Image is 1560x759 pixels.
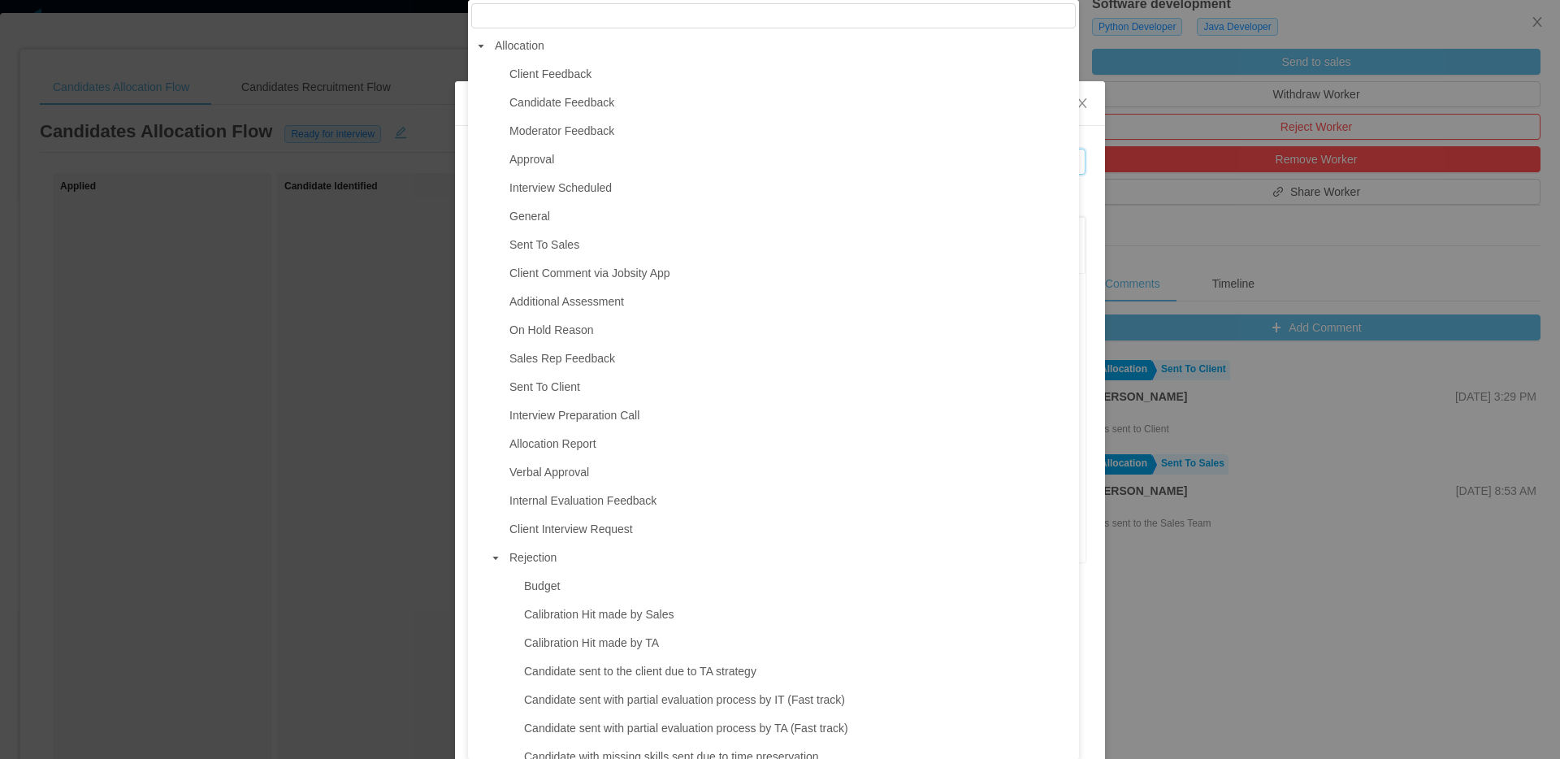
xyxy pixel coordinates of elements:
span: Sales Rep Feedback [505,348,1076,370]
span: Interview Preparation Call [505,405,1076,427]
span: Sent To Client [505,376,1076,398]
i: icon: caret-down [477,42,485,50]
span: On Hold Reason [509,323,594,336]
span: Client Comment via Jobsity App [509,267,670,280]
span: Sent To Sales [509,238,579,251]
i: icon: caret-down [492,554,500,562]
span: Budget [524,579,560,592]
span: Candidate Feedback [509,96,614,109]
span: Internal Evaluation Feedback [505,490,1076,512]
span: Verbal Approval [505,462,1076,484]
span: Sent To Sales [505,234,1076,256]
input: filter select [471,3,1076,28]
span: Moderator Feedback [505,120,1076,142]
span: Sent To Client [509,380,580,393]
span: On Hold Reason [505,319,1076,341]
span: Candidate sent with partial evaluation process by IT (Fast track) [524,693,845,706]
span: Verbal Approval [509,466,589,479]
span: Interview Scheduled [509,181,612,194]
span: Candidate sent to the client due to TA strategy [524,665,756,678]
span: Client Feedback [505,63,1076,85]
span: Candidate sent with partial evaluation process by TA (Fast track) [524,722,848,735]
span: Approval [509,153,554,166]
span: Candidate Feedback [505,92,1076,114]
span: Internal Evaluation Feedback [509,494,656,507]
span: Rejection [505,547,1076,569]
span: Additional Assessment [505,291,1076,313]
span: Allocation Report [509,437,596,450]
span: Client Feedback [509,67,591,80]
span: Allocation Report [505,433,1076,455]
span: Candidate sent with partial evaluation process by IT (Fast track) [520,689,1076,711]
span: Client Interview Request [509,523,633,536]
span: General [505,206,1076,228]
span: Moderator Feedback [509,124,614,137]
span: Additional Assessment [509,295,624,308]
span: Allocation [491,35,1076,57]
span: Calibration Hit made by TA [524,636,659,649]
span: Client Comment via Jobsity App [505,262,1076,284]
span: Candidate sent with partial evaluation process by TA (Fast track) [520,718,1076,739]
span: Calibration Hit made by TA [520,632,1076,654]
span: Rejection [509,551,557,564]
i: icon: close [1076,97,1089,110]
span: Client Interview Request [505,518,1076,540]
span: Allocation [495,39,544,52]
span: Approval [505,149,1076,171]
span: Candidate sent to the client due to TA strategy [520,661,1076,683]
span: General [509,210,550,223]
button: Close [1059,81,1105,127]
span: Sales Rep Feedback [509,352,615,365]
span: Interview Preparation Call [509,409,639,422]
span: Calibration Hit made by Sales [520,604,1076,626]
span: Interview Scheduled [505,177,1076,199]
span: Budget [520,575,1076,597]
span: Calibration Hit made by Sales [524,608,674,621]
